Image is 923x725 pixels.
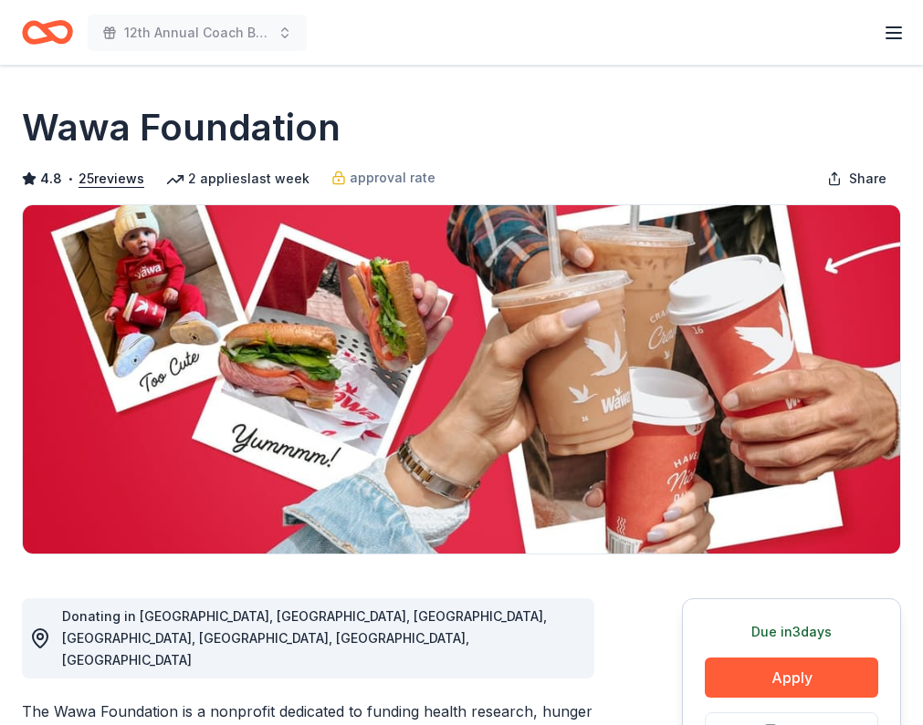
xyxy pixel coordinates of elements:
button: 25reviews [79,168,144,190]
button: Share [813,161,901,197]
div: Due in 3 days [705,621,878,643]
span: 4.8 [40,168,62,190]
span: Donating in [GEOGRAPHIC_DATA], [GEOGRAPHIC_DATA], [GEOGRAPHIC_DATA], [GEOGRAPHIC_DATA], [GEOGRAPH... [62,608,547,668]
div: 2 applies last week [166,168,309,190]
button: Apply [705,658,878,698]
span: approval rate [350,167,435,189]
span: Share [849,168,886,190]
a: approval rate [331,167,435,189]
img: Image for Wawa Foundation [23,205,900,554]
h1: Wawa Foundation [22,102,341,153]
button: 12th Annual Coach Bingo & Tricky Tray [88,15,307,51]
span: 12th Annual Coach Bingo & Tricky Tray [124,22,270,44]
span: • [68,171,74,186]
a: Home [22,11,73,54]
